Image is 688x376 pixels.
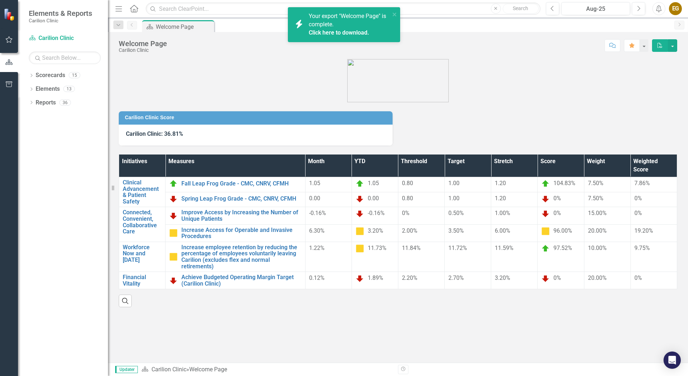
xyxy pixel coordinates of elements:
[29,52,101,64] input: Search Below...
[564,5,628,13] div: Aug-25
[495,245,513,251] span: 11.59%
[553,227,572,234] span: 96.00%
[181,180,302,187] a: Fall Leap Frog Grade - CMC, CNRV, CFMH
[541,244,550,253] img: On Target
[402,195,413,202] span: 0.80
[402,274,417,281] span: 2.20%
[368,180,379,187] span: 1.05
[634,227,653,234] span: 19.20%
[309,29,369,36] a: Click here to download.
[119,272,166,289] td: Double-Click to Edit Right Click for Context Menu
[309,210,326,216] span: -0.16%
[166,177,305,192] td: Double-Click to Edit Right Click for Context Menu
[495,195,506,202] span: 1.20
[119,177,166,207] td: Double-Click to Edit Right Click for Context Menu
[181,209,302,222] a: Improve Access by Increasing the Number of Unique Patients
[634,245,650,251] span: 9.75%
[181,196,302,202] a: Spring Leap Frog Grade - CMC, CNRV, CFMH
[123,274,162,287] a: Financial Vitality
[169,211,178,220] img: Below Plan
[541,274,550,283] img: Below Plan
[156,22,212,31] div: Welcome Page
[4,8,16,21] img: ClearPoint Strategy
[63,86,75,92] div: 13
[553,210,561,217] span: 0%
[448,245,467,251] span: 11.72%
[356,244,364,253] img: Caution
[541,179,550,188] img: On Target
[634,274,642,281] span: 0%
[634,210,642,216] span: 0%
[169,179,178,188] img: On Target
[169,229,178,237] img: Caution
[29,34,101,42] a: Carilion Clinic
[123,209,162,234] a: Connected, Convenient, Collaborative Care
[402,227,417,234] span: 2.00%
[541,209,550,218] img: Below Plan
[553,245,572,251] span: 97.52%
[448,180,460,187] span: 1.00
[36,85,60,93] a: Elements
[561,2,630,15] button: Aug-25
[166,242,305,272] td: Double-Click to Edit Right Click for Context Menu
[115,366,138,373] span: Updater
[169,276,178,285] img: Below Plan
[119,40,167,48] div: Welcome Page
[634,180,650,187] span: 7.86%
[29,18,92,23] small: Carilion Clinic
[588,227,607,234] span: 20.00%
[669,2,682,15] div: EG
[553,180,575,187] span: 104.83%
[368,227,383,234] span: 3.20%
[392,10,397,18] button: close
[125,115,389,120] h3: Carilion Clinic Score
[495,210,510,216] span: 1.00%
[402,245,421,251] span: 11.84%
[495,274,510,281] span: 3.20%
[356,179,364,188] img: On Target
[151,366,186,373] a: Carilion Clinic
[368,195,379,202] span: 0.00
[356,209,364,218] img: Below Plan
[309,13,388,37] span: Your export "Welcome Page" is complete.
[166,207,305,224] td: Double-Click to Edit Right Click for Context Menu
[189,366,227,373] div: Welcome Page
[634,195,642,202] span: 0%
[119,207,166,242] td: Double-Click to Edit Right Click for Context Menu
[588,195,603,202] span: 7.50%
[448,210,464,216] span: 0.50%
[181,274,302,287] a: Achieve Budgeted Operating Margin Target (Carilion Clinic)
[69,72,80,79] div: 15
[146,3,540,15] input: Search ClearPoint...
[166,272,305,289] td: Double-Click to Edit Right Click for Context Menu
[309,245,325,251] span: 1.22%
[123,244,162,263] a: Workforce Now and [DATE]
[119,242,166,272] td: Double-Click to Edit Right Click for Context Menu
[553,274,561,281] span: 0%
[119,48,167,53] div: Carilion Clinic
[588,180,603,187] span: 7.50%
[448,195,460,202] span: 1.00
[448,274,464,281] span: 2.70%
[166,224,305,242] td: Double-Click to Edit Right Click for Context Menu
[368,274,383,281] span: 1.89%
[166,192,305,207] td: Double-Click to Edit Right Click for Context Menu
[181,244,302,269] a: Increase employee retention by reducing the percentage of employees voluntarily leaving Carilion ...
[588,274,607,281] span: 20.00%
[588,210,607,216] span: 15.00%
[368,245,386,251] span: 11.73%
[356,194,364,203] img: Below Plan
[664,352,681,369] div: Open Intercom Messenger
[588,245,607,251] span: 10.00%
[503,4,539,14] button: Search
[309,180,320,187] span: 1.05
[169,194,178,203] img: Below Plan
[368,210,385,217] span: -0.16%
[309,195,320,202] span: 0.00
[513,5,528,11] span: Search
[495,227,510,234] span: 6.00%
[169,252,178,261] img: Caution
[29,9,92,18] span: Elements & Reports
[126,130,183,137] span: Carilion Clinic: 36.81%
[36,71,65,80] a: Scorecards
